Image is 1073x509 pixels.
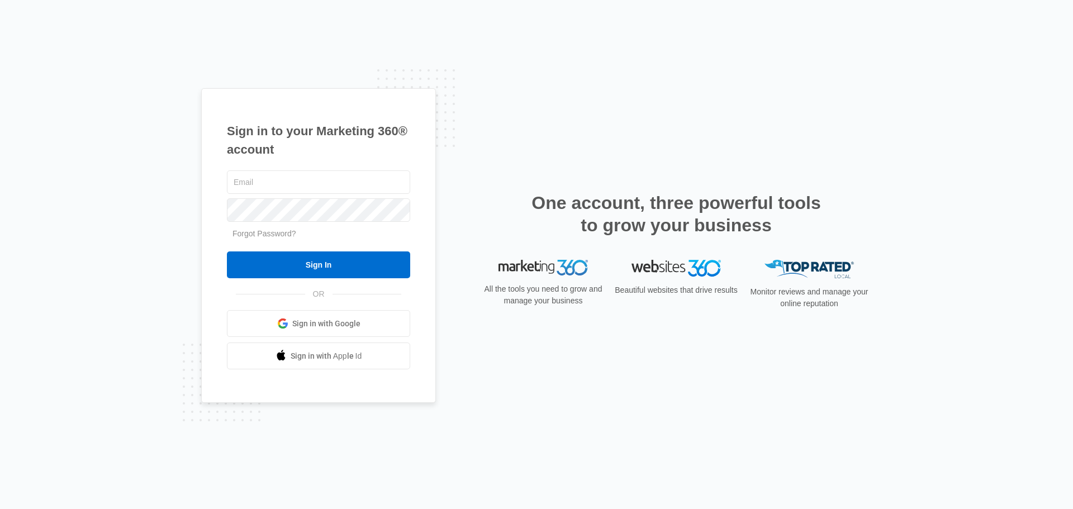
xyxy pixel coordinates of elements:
[232,229,296,238] a: Forgot Password?
[305,288,333,300] span: OR
[291,350,362,362] span: Sign in with Apple Id
[498,260,588,275] img: Marketing 360
[481,283,606,307] p: All the tools you need to grow and manage your business
[614,284,739,296] p: Beautiful websites that drive results
[528,192,824,236] h2: One account, three powerful tools to grow your business
[227,310,410,337] a: Sign in with Google
[227,251,410,278] input: Sign In
[292,318,360,330] span: Sign in with Google
[227,122,410,159] h1: Sign in to your Marketing 360® account
[632,260,721,276] img: Websites 360
[227,170,410,194] input: Email
[747,286,872,310] p: Monitor reviews and manage your online reputation
[227,342,410,369] a: Sign in with Apple Id
[765,260,854,278] img: Top Rated Local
